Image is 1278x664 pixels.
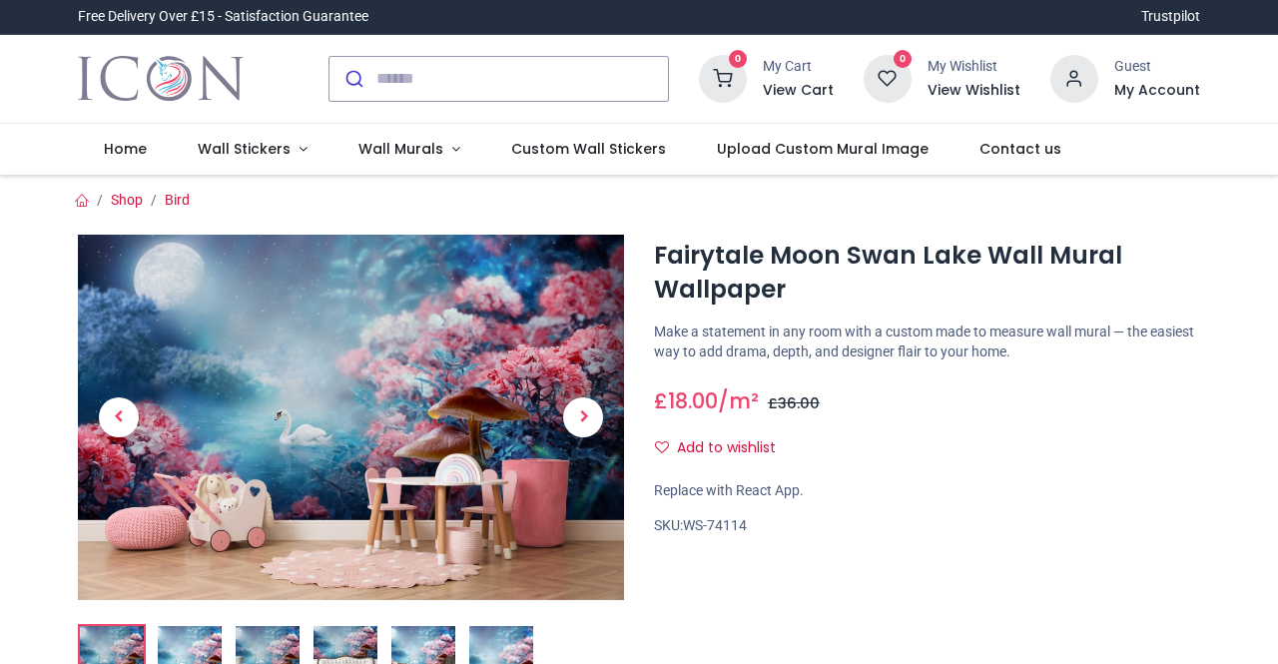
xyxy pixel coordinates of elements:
[78,235,624,600] img: Fairytale Moon Swan Lake Wall Mural Wallpaper
[198,139,291,159] span: Wall Stickers
[717,139,929,159] span: Upload Custom Mural Image
[729,50,748,69] sup: 0
[864,69,912,85] a: 0
[511,139,666,159] span: Custom Wall Stickers
[768,393,820,413] span: £
[718,386,759,415] span: /m²
[668,386,718,415] span: 18.00
[78,290,160,545] a: Previous
[763,81,834,101] a: View Cart
[78,51,243,107] img: Icon Wall Stickers
[165,192,190,208] a: Bird
[654,386,718,415] span: £
[655,440,669,454] i: Add to wishlist
[1114,57,1200,77] div: Guest
[99,397,139,437] span: Previous
[1141,7,1200,27] a: Trustpilot
[654,239,1200,308] h1: Fairytale Moon Swan Lake Wall Mural Wallpaper
[329,57,376,101] button: Submit
[654,516,1200,536] div: SKU:
[111,192,143,208] a: Shop
[654,481,1200,501] div: Replace with React App.
[894,50,913,69] sup: 0
[979,139,1061,159] span: Contact us
[104,139,147,159] span: Home
[763,57,834,77] div: My Cart
[1114,81,1200,101] a: My Account
[542,290,624,545] a: Next
[683,517,747,533] span: WS-74114
[654,431,793,465] button: Add to wishlistAdd to wishlist
[78,7,368,27] div: Free Delivery Over £15 - Satisfaction Guarantee
[173,124,333,176] a: Wall Stickers
[563,397,603,437] span: Next
[699,69,747,85] a: 0
[778,393,820,413] span: 36.00
[928,81,1020,101] a: View Wishlist
[654,323,1200,361] p: Make a statement in any room with a custom made to measure wall mural — the easiest way to add dr...
[358,139,443,159] span: Wall Murals
[78,51,243,107] a: Logo of Icon Wall Stickers
[332,124,485,176] a: Wall Murals
[928,57,1020,77] div: My Wishlist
